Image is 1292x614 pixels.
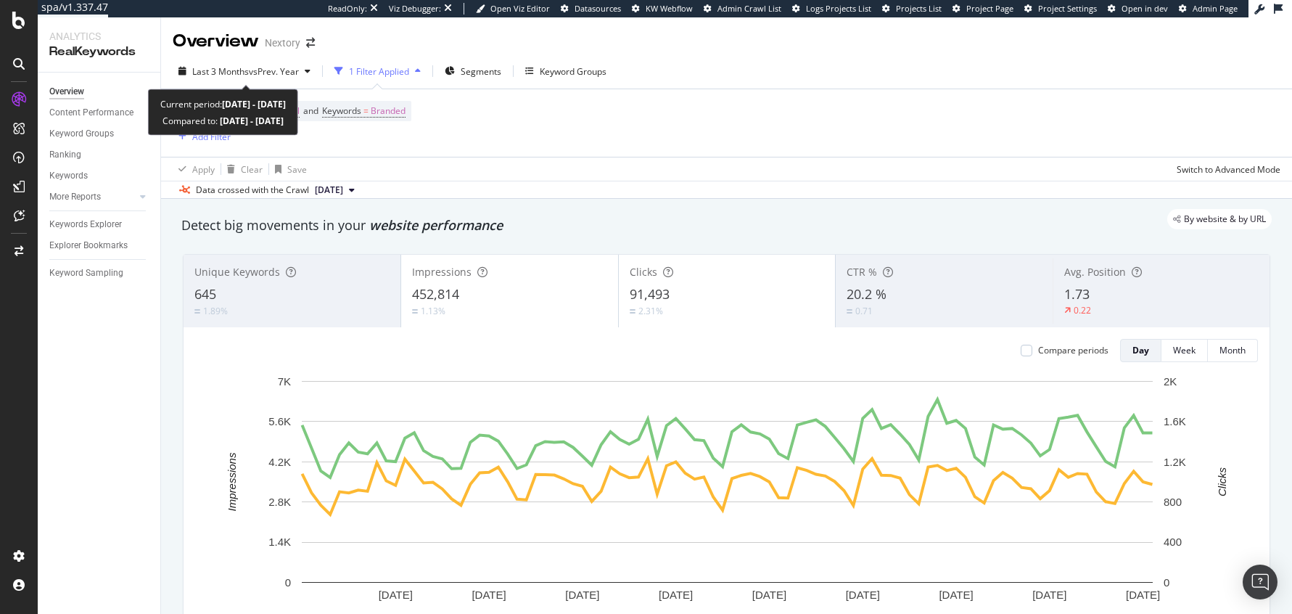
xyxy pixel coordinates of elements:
[540,65,606,78] div: Keyword Groups
[379,589,413,601] text: [DATE]
[49,84,150,99] a: Overview
[1064,285,1090,303] span: 1.73
[1216,467,1228,496] text: Clicks
[412,309,418,314] img: Equal
[328,3,367,15] div: ReadOnly:
[278,375,291,388] text: 7K
[49,238,128,253] div: Explorer Bookmarks
[306,38,315,48] div: arrow-right-arrow-left
[268,496,291,508] text: 2.8K
[952,3,1013,15] a: Project Page
[638,305,663,317] div: 2.31%
[1193,3,1238,14] span: Admin Page
[49,168,150,184] a: Keywords
[1032,589,1066,601] text: [DATE]
[421,305,445,317] div: 1.13%
[226,452,238,511] text: Impressions
[847,309,852,314] img: Equal
[490,3,550,14] span: Open Viz Editor
[1122,3,1168,14] span: Open in dev
[194,265,280,279] span: Unique Keywords
[265,36,300,50] div: Nextory
[1132,344,1149,356] div: Day
[203,305,228,317] div: 1.89%
[704,3,781,15] a: Admin Crawl List
[221,157,263,181] button: Clear
[49,266,123,281] div: Keyword Sampling
[303,105,318,117] span: and
[287,163,307,176] div: Save
[49,44,149,60] div: RealKeywords
[329,60,427,83] button: 1 Filter Applied
[49,147,150,163] a: Ranking
[192,163,215,176] div: Apply
[1173,344,1196,356] div: Week
[519,60,612,83] button: Keyword Groups
[192,131,231,143] div: Add Filter
[349,65,409,78] div: 1 Filter Applied
[1024,3,1097,15] a: Project Settings
[630,309,635,314] img: Equal
[218,115,284,127] b: [DATE] - [DATE]
[717,3,781,14] span: Admin Crawl List
[659,589,693,601] text: [DATE]
[49,105,150,120] a: Content Performance
[363,105,369,117] span: =
[173,157,215,181] button: Apply
[1164,576,1169,589] text: 0
[1208,339,1258,362] button: Month
[939,589,973,601] text: [DATE]
[268,536,291,548] text: 1.4K
[896,3,942,14] span: Projects List
[630,265,657,279] span: Clicks
[1120,339,1161,362] button: Day
[222,98,286,110] b: [DATE] - [DATE]
[1184,215,1266,224] span: By website & by URL
[575,3,621,14] span: Datasources
[389,3,441,15] div: Viz Debugger:
[846,589,880,601] text: [DATE]
[173,128,231,145] button: Add Filter
[49,238,150,253] a: Explorer Bookmarks
[630,285,670,303] span: 91,493
[49,168,88,184] div: Keywords
[1164,415,1186,427] text: 1.6K
[632,3,693,15] a: KW Webflow
[162,112,284,129] div: Compared to:
[412,285,459,303] span: 452,814
[752,589,786,601] text: [DATE]
[249,65,299,78] span: vs Prev. Year
[49,126,150,142] a: Keyword Groups
[461,65,501,78] span: Segments
[49,105,133,120] div: Content Performance
[1164,456,1186,468] text: 1.2K
[1064,265,1126,279] span: Avg. Position
[49,217,122,232] div: Keywords Explorer
[565,589,599,601] text: [DATE]
[1243,565,1277,599] div: Open Intercom Messenger
[1219,344,1246,356] div: Month
[847,265,877,279] span: CTR %
[285,576,291,589] text: 0
[49,29,149,44] div: Analytics
[792,3,871,15] a: Logs Projects List
[194,309,200,314] img: Equal
[1074,304,1091,316] div: 0.22
[1164,375,1177,388] text: 2K
[173,60,316,83] button: Last 3 MonthsvsPrev. Year
[1177,163,1280,176] div: Switch to Advanced Mode
[1108,3,1168,15] a: Open in dev
[439,60,507,83] button: Segments
[1126,589,1160,601] text: [DATE]
[268,415,291,427] text: 5.6K
[194,285,216,303] span: 645
[806,3,871,14] span: Logs Projects List
[1038,344,1108,356] div: Compare periods
[561,3,621,15] a: Datasources
[847,285,886,303] span: 20.2 %
[1161,339,1208,362] button: Week
[268,456,291,468] text: 4.2K
[1171,157,1280,181] button: Switch to Advanced Mode
[1038,3,1097,14] span: Project Settings
[1167,209,1272,229] div: legacy label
